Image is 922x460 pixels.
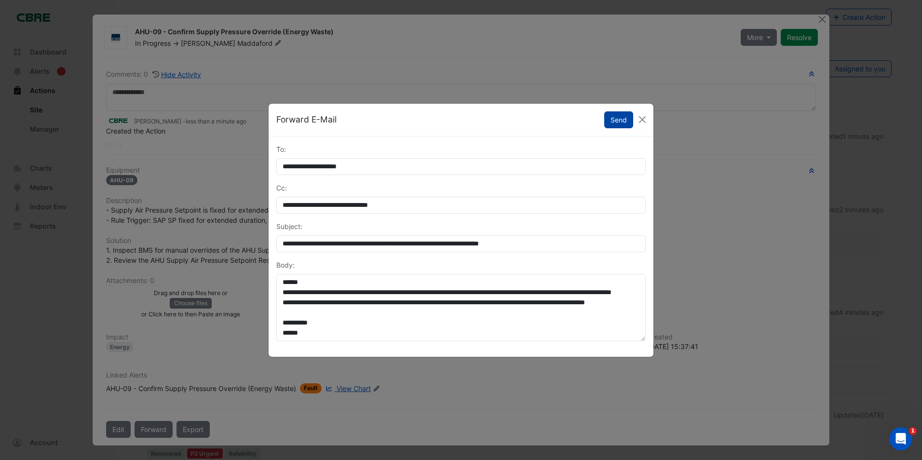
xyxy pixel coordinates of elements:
[635,112,650,127] button: Close
[276,221,302,231] label: Subject:
[889,427,912,450] iframe: Intercom live chat
[276,144,286,154] label: To:
[604,111,633,128] button: Send
[276,113,337,126] h5: Forward E-Mail
[276,183,287,193] label: Cc:
[909,427,917,435] span: 1
[276,260,295,270] label: Body:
